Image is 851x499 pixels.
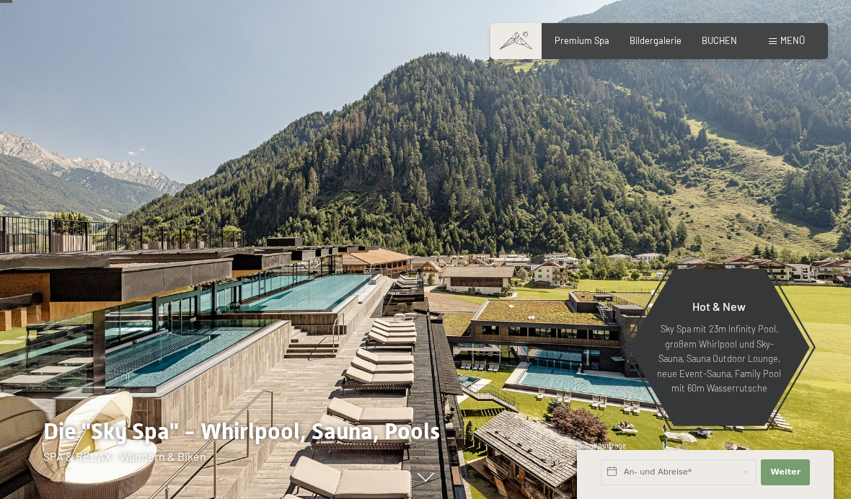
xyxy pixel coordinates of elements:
[770,467,801,478] span: Weiter
[656,322,782,395] p: Sky Spa mit 23m Infinity Pool, großem Whirlpool und Sky-Sauna, Sauna Outdoor Lounge, neue Event-S...
[577,441,627,450] span: Schnellanfrage
[630,35,682,46] a: Bildergalerie
[761,459,810,485] button: Weiter
[555,35,609,46] a: Premium Spa
[692,299,746,313] span: Hot & New
[702,35,737,46] a: BUCHEN
[780,35,805,46] span: Menü
[627,268,811,427] a: Hot & New Sky Spa mit 23m Infinity Pool, großem Whirlpool und Sky-Sauna, Sauna Outdoor Lounge, ne...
